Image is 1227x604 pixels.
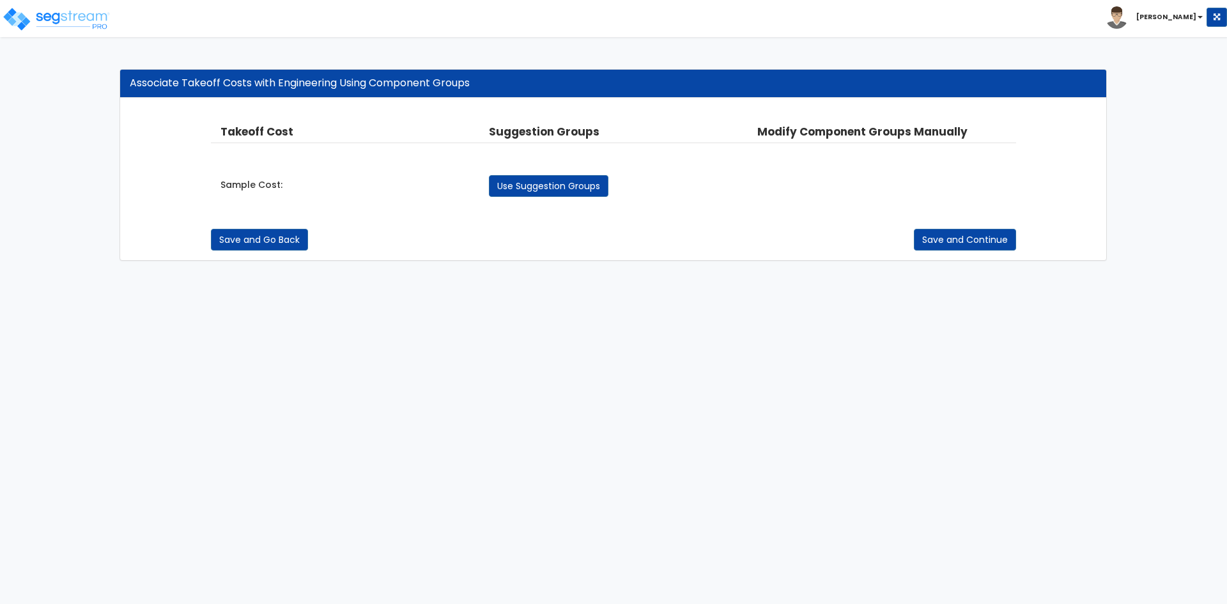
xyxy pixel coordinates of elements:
[220,178,282,191] label: Sample Cost:
[211,229,308,251] button: Save and Go Back
[757,124,968,139] b: Modify Component Groups Manually
[1136,12,1196,22] b: [PERSON_NAME]
[220,124,293,139] b: Takeoff Cost
[2,6,111,32] img: logo_pro_r.png
[489,175,608,197] a: Use Suggestion Groups
[914,229,1016,251] button: Save and Continue
[489,124,599,139] b: Suggestion Groups
[130,76,1097,91] div: Associate Takeoff Costs with Engineering Using Component Groups
[1106,6,1128,29] img: avatar.png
